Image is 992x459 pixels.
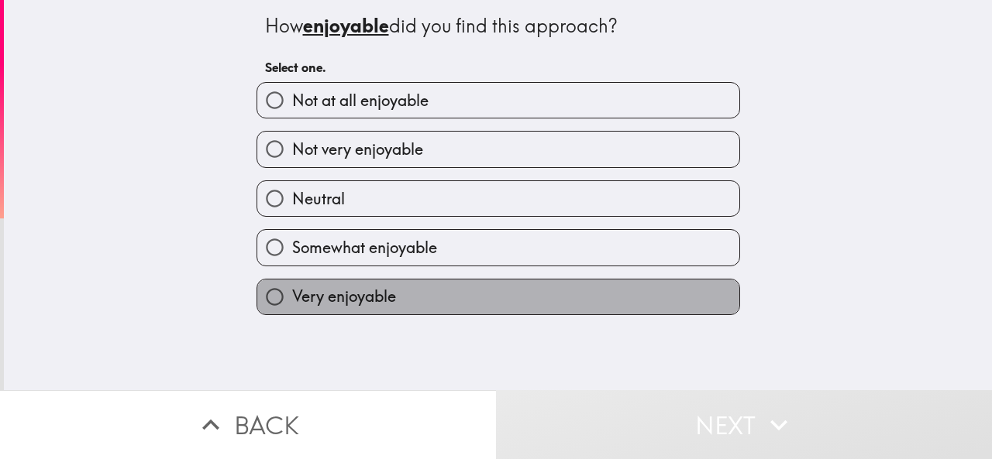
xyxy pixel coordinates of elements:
button: Neutral [257,181,739,216]
span: Not at all enjoyable [292,90,429,111]
span: Very enjoyable [292,286,396,307]
button: Somewhat enjoyable [257,230,739,265]
button: Next [496,390,992,459]
button: Very enjoyable [257,279,739,314]
span: Not very enjoyable [292,139,423,160]
h6: Select one. [265,59,732,76]
span: Neutral [292,188,345,210]
button: Not very enjoyable [257,132,739,166]
div: How did you find this approach? [265,13,732,39]
u: enjoyable [303,14,389,37]
button: Not at all enjoyable [257,83,739,118]
span: Somewhat enjoyable [292,237,437,259]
